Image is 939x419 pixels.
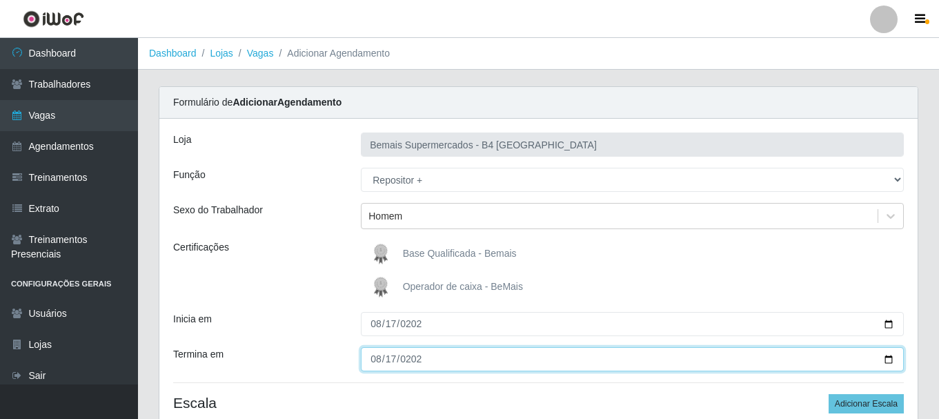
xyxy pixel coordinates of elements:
label: Termina em [173,347,224,362]
a: Dashboard [149,48,197,59]
label: Loja [173,133,191,147]
label: Certificações [173,240,229,255]
img: Operador de caixa - BeMais [367,273,400,301]
input: 00/00/0000 [361,312,904,336]
nav: breadcrumb [138,38,939,70]
input: 00/00/0000 [361,347,904,371]
button: Adicionar Escala [829,394,904,413]
label: Inicia em [173,312,212,327]
h4: Escala [173,394,904,411]
img: Base Qualificada - Bemais [367,240,400,268]
li: Adicionar Agendamento [273,46,390,61]
div: Formulário de [159,87,918,119]
img: CoreUI Logo [23,10,84,28]
label: Função [173,168,206,182]
a: Vagas [247,48,274,59]
div: Homem [368,209,402,224]
a: Lojas [210,48,233,59]
span: Base Qualificada - Bemais [403,248,517,259]
strong: Adicionar Agendamento [233,97,342,108]
span: Operador de caixa - BeMais [403,281,523,292]
label: Sexo do Trabalhador [173,203,263,217]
